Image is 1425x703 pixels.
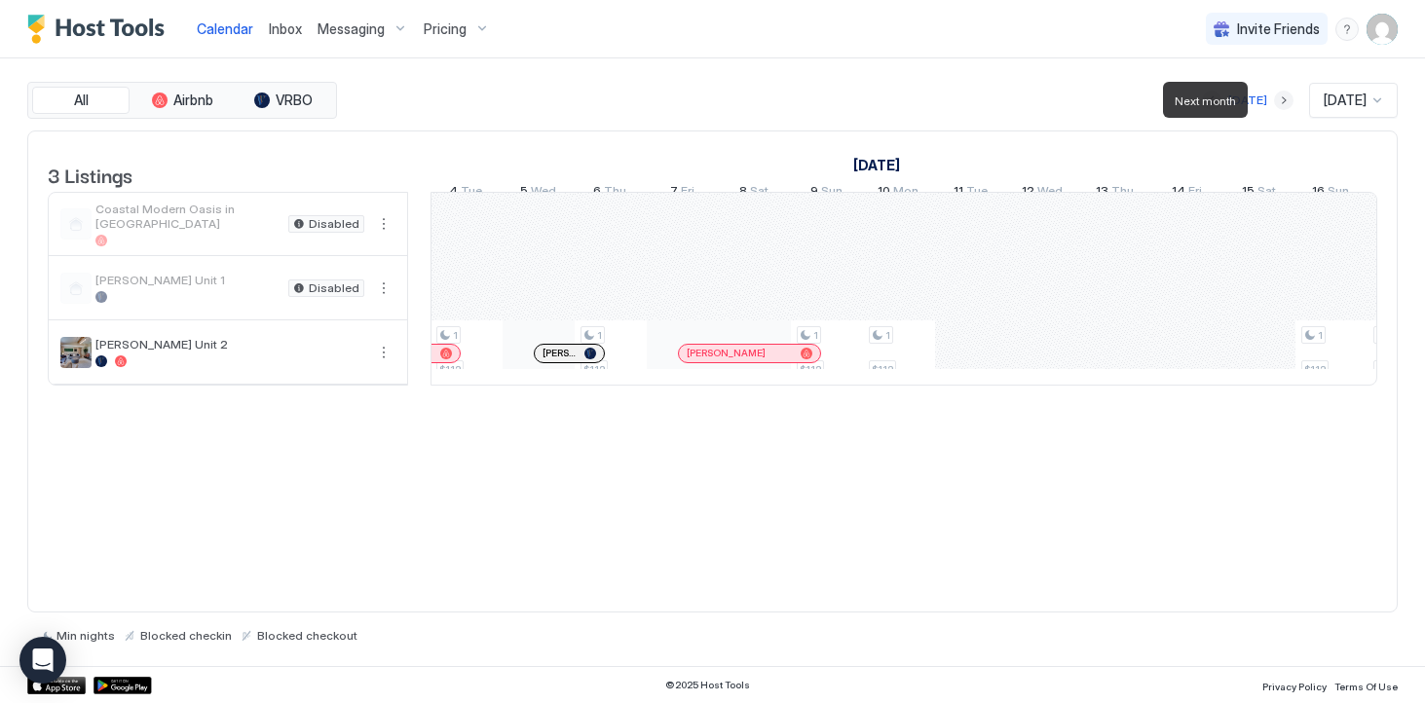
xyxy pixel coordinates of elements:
[750,183,769,203] span: Sat
[665,179,699,207] a: November 7, 2025
[1328,183,1349,203] span: Sun
[1318,329,1323,342] span: 1
[453,329,458,342] span: 1
[439,363,461,376] span: $112
[1091,179,1139,207] a: November 13, 2025
[813,329,818,342] span: 1
[515,179,561,207] a: November 5, 2025
[810,183,818,203] span: 9
[821,183,843,203] span: Sun
[873,179,923,207] a: November 10, 2025
[197,18,253,39] a: Calendar
[1242,183,1255,203] span: 15
[1022,183,1034,203] span: 12
[893,183,919,203] span: Mon
[1017,179,1068,207] a: November 12, 2025
[1225,89,1270,112] button: [DATE]
[681,183,694,203] span: Fri
[954,183,963,203] span: 11
[531,183,556,203] span: Wed
[848,151,905,179] a: November 1, 2025
[1307,179,1354,207] a: November 16, 2025
[372,277,395,300] div: menu
[583,363,605,376] span: $112
[276,92,313,109] span: VRBO
[1237,179,1281,207] a: November 15, 2025
[670,183,678,203] span: 7
[1037,183,1063,203] span: Wed
[60,337,92,368] div: listing image
[687,347,766,359] span: [PERSON_NAME]
[1334,675,1398,695] a: Terms Of Use
[588,179,631,207] a: November 6, 2025
[878,183,890,203] span: 10
[372,212,395,236] div: menu
[95,273,281,287] span: [PERSON_NAME] Unit 1
[74,92,89,109] span: All
[1111,183,1134,203] span: Thu
[257,628,357,643] span: Blocked checkout
[235,87,332,114] button: VRBO
[56,628,115,643] span: Min nights
[1335,18,1359,41] div: menu
[27,82,337,119] div: tab-group
[665,679,750,691] span: © 2025 Host Tools
[95,337,364,351] span: [PERSON_NAME] Unit 2
[32,87,130,114] button: All
[543,347,577,359] span: [PERSON_NAME]
[133,87,231,114] button: Airbnb
[461,183,482,203] span: Tue
[95,202,281,231] span: Coastal Modern Oasis in [GEOGRAPHIC_DATA]
[48,160,132,189] span: 3 Listings
[800,363,821,376] span: $112
[424,20,467,38] span: Pricing
[140,628,232,643] span: Blocked checkin
[885,329,890,342] span: 1
[1312,183,1325,203] span: 16
[372,341,395,364] button: More options
[269,20,302,37] span: Inbox
[593,183,601,203] span: 6
[1175,93,1236,108] span: Next month
[27,15,173,44] a: Host Tools Logo
[1324,92,1367,109] span: [DATE]
[1188,183,1202,203] span: Fri
[318,20,385,38] span: Messaging
[872,363,893,376] span: $112
[734,179,773,207] a: November 8, 2025
[1167,179,1207,207] a: November 14, 2025
[1334,681,1398,692] span: Terms Of Use
[372,341,395,364] div: menu
[449,183,458,203] span: 4
[597,329,602,342] span: 1
[173,92,213,109] span: Airbnb
[1304,363,1326,376] span: $112
[1172,183,1185,203] span: 14
[94,677,152,694] a: Google Play Store
[1367,14,1398,45] div: User profile
[1274,91,1294,110] button: Next month
[372,212,395,236] button: More options
[1262,675,1327,695] a: Privacy Policy
[1237,20,1320,38] span: Invite Friends
[269,18,302,39] a: Inbox
[739,183,747,203] span: 8
[806,179,847,207] a: November 9, 2025
[19,637,66,684] div: Open Intercom Messenger
[1228,92,1267,109] div: [DATE]
[604,183,626,203] span: Thu
[520,183,528,203] span: 5
[372,277,395,300] button: More options
[197,20,253,37] span: Calendar
[1262,681,1327,692] span: Privacy Policy
[444,179,487,207] a: November 4, 2025
[1096,183,1108,203] span: 13
[949,179,993,207] a: November 11, 2025
[966,183,988,203] span: Tue
[27,677,86,694] a: App Store
[1257,183,1276,203] span: Sat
